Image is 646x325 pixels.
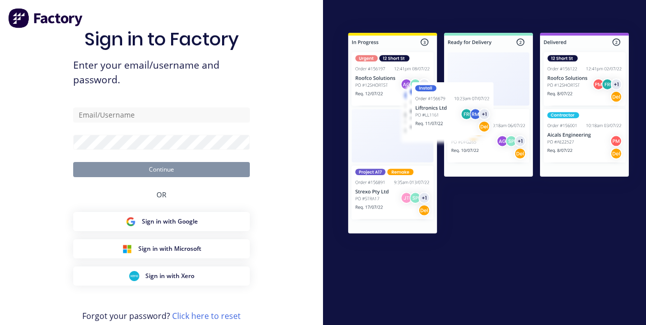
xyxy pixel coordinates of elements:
[142,217,198,226] span: Sign in with Google
[84,28,239,50] h1: Sign in to Factory
[73,162,250,177] button: Continue
[73,239,250,258] button: Microsoft Sign inSign in with Microsoft
[73,107,250,123] input: Email/Username
[82,310,241,322] span: Forgot your password?
[156,177,167,212] div: OR
[172,310,241,321] a: Click here to reset
[73,266,250,286] button: Xero Sign inSign in with Xero
[145,272,194,281] span: Sign in with Xero
[129,271,139,281] img: Xero Sign in
[122,244,132,254] img: Microsoft Sign in
[73,58,250,87] span: Enter your email/username and password.
[138,244,201,253] span: Sign in with Microsoft
[8,8,84,28] img: Factory
[126,216,136,227] img: Google Sign in
[331,17,646,252] img: Sign in
[73,212,250,231] button: Google Sign inSign in with Google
